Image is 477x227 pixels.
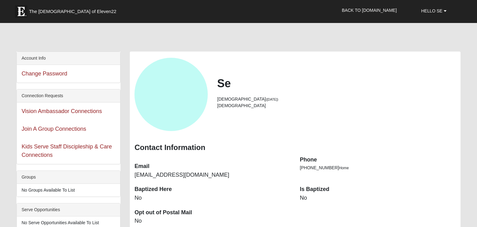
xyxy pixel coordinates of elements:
li: [DEMOGRAPHIC_DATA] [217,102,456,109]
div: Connection Requests [17,89,120,102]
li: [PHONE_NUMBER] [300,165,456,171]
dt: Email [134,162,290,170]
span: Hello Se [421,8,442,13]
dd: [EMAIL_ADDRESS][DOMAIN_NAME] [134,171,290,179]
img: Eleven22 logo [15,5,27,18]
dd: No [134,194,290,202]
div: Account Info [17,52,120,65]
a: Kids Serve Staff Discipleship & Care Connections [21,143,112,158]
li: No Groups Available To List [17,184,120,197]
dd: No [300,194,456,202]
span: Home [339,166,349,170]
h3: Contact Information [134,143,456,152]
dt: Phone [300,156,456,164]
dt: Is Baptized [300,185,456,193]
dt: Baptized Here [134,185,290,193]
a: Back to [DOMAIN_NAME] [337,2,402,18]
a: View Fullsize Photo [134,58,208,131]
h2: Se [217,77,456,90]
small: ([DATE]) [266,98,278,101]
li: [DEMOGRAPHIC_DATA] [217,96,456,102]
a: Vision Ambassador Connections [21,108,102,114]
dd: No [134,217,290,225]
a: The [DEMOGRAPHIC_DATA] of Eleven22 [12,2,136,18]
span: The [DEMOGRAPHIC_DATA] of Eleven22 [29,8,116,15]
div: Serve Opportunities [17,203,120,216]
dt: Opt out of Postal Mail [134,209,290,217]
a: Change Password [21,70,67,77]
div: Groups [17,171,120,184]
a: Join A Group Connections [21,126,86,132]
a: Hello Se [416,3,451,19]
